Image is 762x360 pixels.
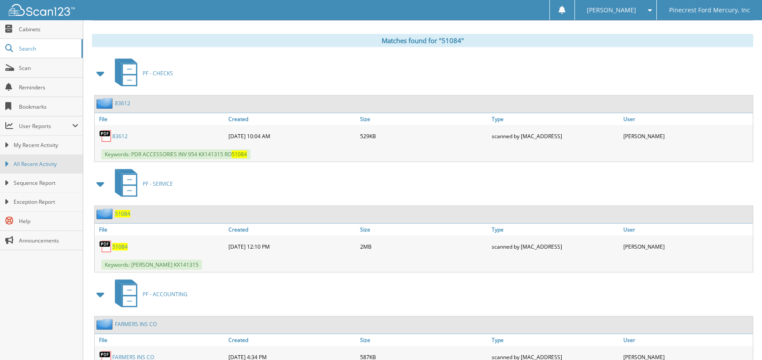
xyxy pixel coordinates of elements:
a: User [621,113,753,125]
div: scanned by [MAC_ADDRESS] [490,238,621,255]
span: PF - CHECKS [143,70,173,77]
a: PF - ACCOUNTING [110,277,188,312]
div: [DATE] 10:04 AM [226,127,358,145]
span: All Recent Activity [14,160,78,168]
img: folder2.png [96,98,115,109]
span: Exception Report [14,198,78,206]
img: folder2.png [96,319,115,330]
img: PDF.png [99,240,112,253]
span: Announcements [19,237,78,244]
span: Keywords: [PERSON_NAME] KX141315 [101,260,202,270]
a: Created [226,224,358,235]
a: Type [490,334,621,346]
span: [PERSON_NAME] [587,7,636,13]
a: 51084 [112,243,128,250]
iframe: Chat Widget [718,318,762,360]
div: scanned by [MAC_ADDRESS] [490,127,621,145]
a: 83612 [112,132,128,140]
a: PF - CHECKS [110,56,173,91]
span: Help [19,217,78,225]
span: PF - SERVICE [143,180,173,187]
span: Keywords: PDR ACCESSORIES INV 954 KX141315 RO [101,149,250,159]
a: Created [226,113,358,125]
a: User [621,334,753,346]
a: Size [358,113,490,125]
a: Size [358,224,490,235]
div: [DATE] 12:10 PM [226,238,358,255]
a: PF - SERVICE [110,166,173,201]
a: FARMERS INS CO [115,320,157,328]
img: scan123-logo-white.svg [9,4,75,16]
img: PDF.png [99,129,112,143]
span: My Recent Activity [14,141,78,149]
span: Cabinets [19,26,78,33]
a: 51084 [115,210,130,217]
a: Created [226,334,358,346]
a: 83612 [115,99,130,107]
a: User [621,224,753,235]
img: folder2.png [96,208,115,219]
span: PF - ACCOUNTING [143,290,188,298]
span: 51084 [232,151,247,158]
span: Search [19,45,77,52]
span: Reminders [19,84,78,91]
a: Type [490,113,621,125]
span: Scan [19,64,78,72]
a: File [95,224,226,235]
span: Bookmarks [19,103,78,110]
div: 2MB [358,238,490,255]
div: Matches found for "51084" [92,34,753,47]
a: File [95,113,226,125]
span: Sequence Report [14,179,78,187]
a: Type [490,224,621,235]
div: [PERSON_NAME] [621,127,753,145]
a: Size [358,334,490,346]
span: Pinecrest Ford Mercury, Inc [669,7,750,13]
a: File [95,334,226,346]
div: 529KB [358,127,490,145]
div: [PERSON_NAME] [621,238,753,255]
span: User Reports [19,122,72,130]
